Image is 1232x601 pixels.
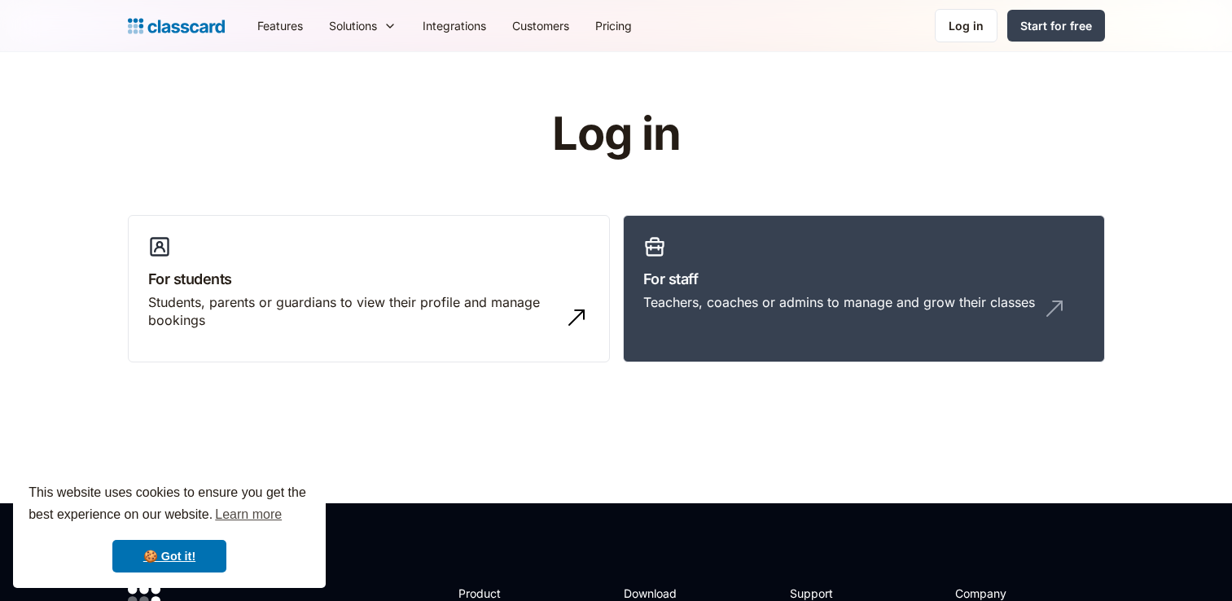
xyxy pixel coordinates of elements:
h1: Log in [357,109,875,160]
a: Logo [128,15,225,37]
a: For staffTeachers, coaches or admins to manage and grow their classes [623,215,1105,363]
a: dismiss cookie message [112,540,226,572]
a: Start for free [1007,10,1105,42]
div: Students, parents or guardians to view their profile and manage bookings [148,293,557,330]
span: This website uses cookies to ensure you get the best experience on our website. [28,483,310,527]
a: Log in [935,9,997,42]
h3: For students [148,268,590,290]
div: Solutions [316,7,410,44]
div: Log in [949,17,984,34]
a: learn more about cookies [213,502,284,527]
a: Customers [499,7,582,44]
a: Integrations [410,7,499,44]
a: Features [244,7,316,44]
a: For studentsStudents, parents or guardians to view their profile and manage bookings [128,215,610,363]
h3: For staff [643,268,1085,290]
div: Teachers, coaches or admins to manage and grow their classes [643,293,1035,311]
div: cookieconsent [13,467,326,588]
div: Start for free [1020,17,1092,34]
div: Solutions [329,17,377,34]
a: Pricing [582,7,645,44]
